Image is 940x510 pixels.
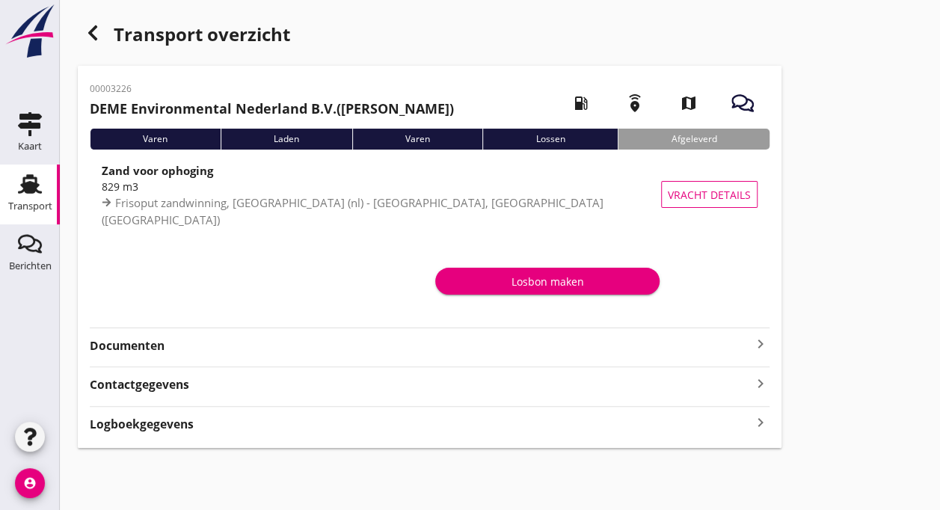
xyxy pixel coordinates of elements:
[8,201,52,211] div: Transport
[90,82,454,96] p: 00003226
[9,261,52,271] div: Berichten
[661,181,758,208] button: Vracht details
[614,82,656,124] i: emergency_share
[668,187,751,203] span: Vracht details
[90,99,337,117] strong: DEME Environmental Nederland B.V.
[18,141,42,151] div: Kaart
[560,82,602,124] i: local_gas_station
[752,335,769,353] i: keyboard_arrow_right
[618,129,769,150] div: Afgeleverd
[90,376,189,393] strong: Contactgegevens
[102,195,603,227] span: Frisoput zandwinning, [GEOGRAPHIC_DATA] (nl) - [GEOGRAPHIC_DATA], [GEOGRAPHIC_DATA] ([GEOGRAPHIC_...
[102,163,213,178] strong: Zand voor ophoging
[752,413,769,433] i: keyboard_arrow_right
[90,99,454,119] h2: ([PERSON_NAME])
[3,4,57,59] img: logo-small.a267ee39.svg
[447,274,648,289] div: Losbon maken
[102,179,669,194] div: 829 m3
[435,268,660,295] button: Losbon maken
[78,18,781,54] div: Transport overzicht
[90,416,194,433] strong: Logboekgegevens
[90,337,752,354] strong: Documenten
[752,373,769,393] i: keyboard_arrow_right
[352,129,483,150] div: Varen
[90,129,221,150] div: Varen
[15,468,45,498] i: account_circle
[668,82,710,124] i: map
[90,162,769,227] a: Zand voor ophoging829 m3Frisoput zandwinning, [GEOGRAPHIC_DATA] (nl) - [GEOGRAPHIC_DATA], [GEOGRA...
[482,129,618,150] div: Lossen
[221,129,352,150] div: Laden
